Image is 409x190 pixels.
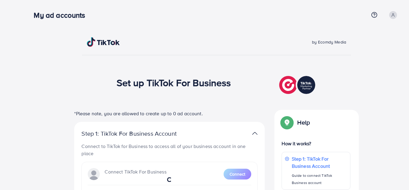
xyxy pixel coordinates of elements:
p: Step 1: TikTok For Business Account [81,130,196,137]
h3: My ad accounts [34,11,90,20]
img: TikTok partner [279,74,317,95]
img: Popup guide [282,117,292,128]
img: TikTok partner [252,129,258,138]
p: Help [297,119,310,126]
p: Guide to connect TikTok Business account [292,172,347,186]
p: *Please note, you are allowed to create up to 0 ad account. [74,110,265,117]
p: How it works? [282,140,350,147]
img: TikTok [87,37,120,47]
h1: Set up TikTok For Business [117,77,231,88]
p: Step 1: TikTok For Business Account [292,155,347,170]
span: by Ecomdy Media [312,39,346,45]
